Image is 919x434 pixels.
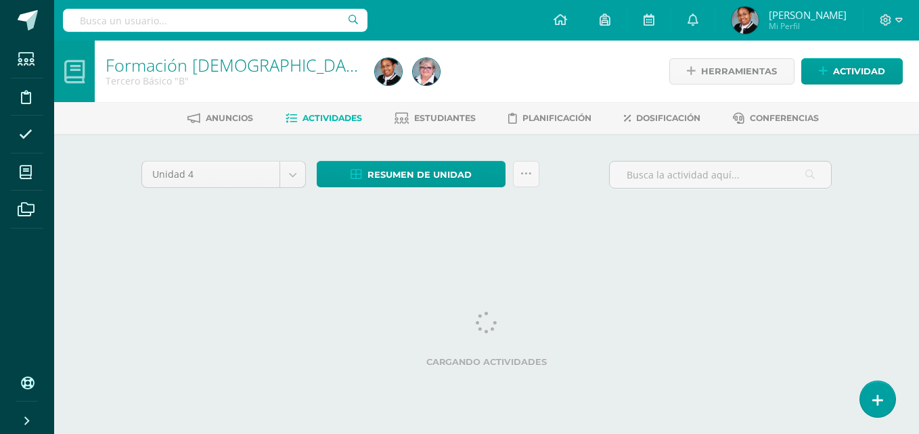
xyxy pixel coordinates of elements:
img: 8e7e6a50aef22d6e5633f33a887e7fdf.png [375,58,402,85]
span: Dosificación [636,113,700,123]
div: Tercero Básico 'B' [106,74,359,87]
span: Actividad [833,59,885,84]
input: Busca la actividad aquí... [610,162,831,188]
span: Herramientas [701,59,777,84]
span: Mi Perfil [769,20,847,32]
span: Planificación [522,113,591,123]
span: Estudiantes [414,113,476,123]
a: Anuncios [187,107,253,129]
span: Actividades [302,113,362,123]
input: Busca un usuario... [63,9,367,32]
a: Actividades [286,107,362,129]
span: Conferencias [750,113,819,123]
h1: Formación Cristiana [106,55,359,74]
span: Unidad 4 [152,162,269,187]
img: c6529db22ab999cc4ab211aa0c1eccd5.png [413,58,440,85]
a: Estudiantes [395,107,476,129]
a: Dosificación [624,107,700,129]
a: Herramientas [669,58,794,85]
a: Conferencias [733,107,819,129]
img: 8e7e6a50aef22d6e5633f33a887e7fdf.png [732,7,759,34]
a: Resumen de unidad [317,161,506,187]
label: Cargando actividades [141,357,832,367]
span: [PERSON_NAME] [769,8,847,22]
span: Anuncios [206,113,253,123]
span: Resumen de unidad [367,162,472,187]
a: Actividad [801,58,903,85]
a: Formación [DEMOGRAPHIC_DATA] [106,53,370,76]
a: Planificación [508,107,591,129]
a: Unidad 4 [142,162,305,187]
